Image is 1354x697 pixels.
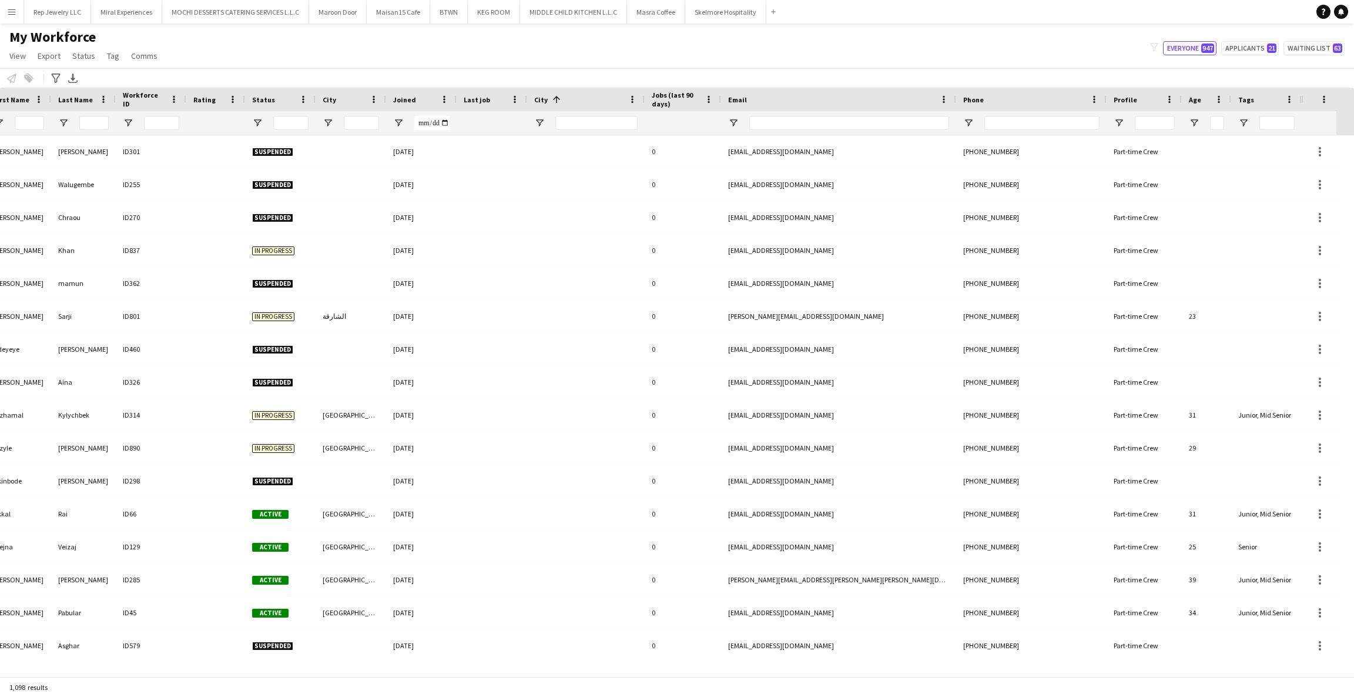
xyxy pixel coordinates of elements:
span: Suspended [252,345,293,354]
span: Jobs (last 90 days) [652,91,700,108]
a: Status [68,48,100,64]
button: Open Filter Menu [1114,118,1124,128]
div: [GEOGRAPHIC_DATA] [316,498,386,530]
div: [EMAIL_ADDRESS][DOMAIN_NAME] [721,234,956,266]
span: Suspended [252,378,293,387]
button: Maroon Door [309,1,367,24]
div: 23 [1182,300,1231,332]
div: ID301 [116,135,186,168]
div: [EMAIL_ADDRESS][DOMAIN_NAME] [721,432,956,464]
div: [DATE] [386,629,457,662]
div: Part-time Crew [1107,531,1182,563]
div: [DATE] [386,333,457,365]
button: Masra Coffee [627,1,685,24]
span: Joined [393,95,416,104]
span: Suspended [252,214,293,222]
span: Active [252,576,289,585]
div: 0 [645,563,721,596]
button: Open Filter Menu [1189,118,1199,128]
span: In progress [252,312,294,321]
a: Comms [126,48,162,64]
span: 947 [1201,44,1214,53]
input: Last Name Filter Input [79,116,109,130]
div: Khan [51,234,116,266]
div: Part-time Crew [1107,366,1182,398]
div: [PHONE_NUMBER] [956,234,1107,266]
div: Part-time Crew [1107,135,1182,168]
span: Tags [1238,95,1254,104]
span: 63 [1333,44,1342,53]
div: [EMAIL_ADDRESS][DOMAIN_NAME] [721,201,956,234]
div: [DATE] [386,465,457,497]
div: ID129 [116,531,186,563]
button: KEG ROOM [468,1,520,24]
span: City [534,95,548,104]
div: [EMAIL_ADDRESS][DOMAIN_NAME] [721,531,956,563]
div: 0 [645,465,721,497]
div: Chraou [51,201,116,234]
input: City Filter Input [344,116,379,130]
span: City [323,95,336,104]
div: [DATE] [386,596,457,629]
div: ID298 [116,465,186,497]
div: ID460 [116,333,186,365]
button: Skelmore Hospitality [685,1,766,24]
div: Kylychbek [51,399,116,431]
div: 31 [1182,399,1231,431]
input: First Name Filter Input [15,116,44,130]
div: 0 [645,333,721,365]
div: Part-time Crew [1107,267,1182,299]
button: Open Filter Menu [728,118,739,128]
div: [PHONE_NUMBER] [956,201,1107,234]
span: Rating [193,95,216,104]
div: [DATE] [386,432,457,464]
button: Open Filter Menu [323,118,333,128]
span: Suspended [252,642,293,651]
span: In progress [252,444,294,453]
div: ID890 [116,432,186,464]
app-action-btn: Advanced filters [49,71,63,85]
div: 0 [645,135,721,168]
div: Part-time Crew [1107,399,1182,431]
span: Suspended [252,181,293,189]
div: Junior, Mid Senior [1231,596,1302,629]
div: Rai [51,498,116,530]
div: [DATE] [386,563,457,596]
span: Last Name [58,95,93,104]
div: [EMAIL_ADDRESS][DOMAIN_NAME] [721,465,956,497]
div: 0 [645,300,721,332]
div: Pabular [51,596,116,629]
div: Part-time Crew [1107,629,1182,662]
span: Profile [1114,95,1137,104]
span: My Workforce [9,28,96,46]
button: BTWN [430,1,468,24]
div: [EMAIL_ADDRESS][DOMAIN_NAME] [721,267,956,299]
div: 0 [645,267,721,299]
div: [GEOGRAPHIC_DATA] [316,563,386,596]
div: [PHONE_NUMBER] [956,432,1107,464]
div: [DATE] [386,168,457,201]
div: [DATE] [386,300,457,332]
div: ID579 [116,629,186,662]
div: 0 [645,366,721,398]
div: [PHONE_NUMBER] [956,267,1107,299]
button: Open Filter Menu [393,118,404,128]
div: Walugembe [51,168,116,201]
input: Email Filter Input [749,116,949,130]
input: Age Filter Input [1210,116,1224,130]
button: Miral Experiences [91,1,162,24]
div: الشارقة [316,300,386,332]
div: [GEOGRAPHIC_DATA] [316,596,386,629]
div: Sarji [51,300,116,332]
span: In progress [252,411,294,420]
button: Maisan15 Cafe [367,1,430,24]
div: Part-time Crew [1107,201,1182,234]
div: Asghar [51,629,116,662]
div: [PERSON_NAME] [51,465,116,497]
a: Export [33,48,65,64]
span: Age [1189,95,1201,104]
div: [PHONE_NUMBER] [956,563,1107,596]
span: Export [38,51,61,61]
span: Workforce ID [123,91,165,108]
div: [PHONE_NUMBER] [956,333,1107,365]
